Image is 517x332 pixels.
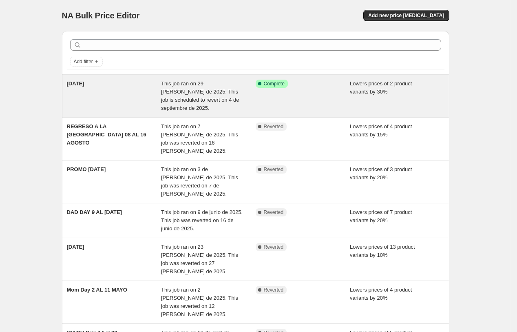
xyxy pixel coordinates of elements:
[67,123,146,146] span: REGRESO A LA [GEOGRAPHIC_DATA] 08 AL 16 AGOSTO
[67,80,84,87] span: [DATE]
[161,80,239,111] span: This job ran on 29 [PERSON_NAME] de 2025. This job is scheduled to revert on 4 de septiembre de 2...
[350,166,412,180] span: Lowers prices of 3 product variants by 20%
[67,244,84,250] span: [DATE]
[74,58,93,65] span: Add filter
[161,209,243,232] span: This job ran on 9 de junio de 2025. This job was reverted on 16 de junio de 2025.
[161,166,238,197] span: This job ran on 3 de [PERSON_NAME] de 2025. This job was reverted on 7 de [PERSON_NAME] de 2025.
[264,166,284,173] span: Reverted
[264,80,285,87] span: Complete
[264,287,284,293] span: Reverted
[350,80,412,95] span: Lowers prices of 2 product variants by 30%
[67,166,106,172] span: PROMO [DATE]
[350,287,412,301] span: Lowers prices of 4 product variants by 20%
[264,244,284,250] span: Reverted
[62,11,140,20] span: NA Bulk Price Editor
[161,287,238,317] span: This job ran on 2 [PERSON_NAME] de 2025. This job was reverted on 12 [PERSON_NAME] de 2025.
[161,123,238,154] span: This job ran on 7 [PERSON_NAME] de 2025. This job was reverted on 16 [PERSON_NAME] de 2025.
[67,287,127,293] span: Mom Day 2 AL 11 MAYO
[350,209,412,223] span: Lowers prices of 7 product variants by 20%
[67,209,122,215] span: DAD DAY 9 AL [DATE]
[264,123,284,130] span: Reverted
[368,12,444,19] span: Add new price [MEDICAL_DATA]
[264,209,284,216] span: Reverted
[363,10,449,21] button: Add new price [MEDICAL_DATA]
[350,123,412,138] span: Lowers prices of 4 product variants by 15%
[350,244,415,258] span: Lowers prices of 13 product variants by 10%
[161,244,238,274] span: This job ran on 23 [PERSON_NAME] de 2025. This job was reverted on 27 [PERSON_NAME] de 2025.
[70,57,103,67] button: Add filter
